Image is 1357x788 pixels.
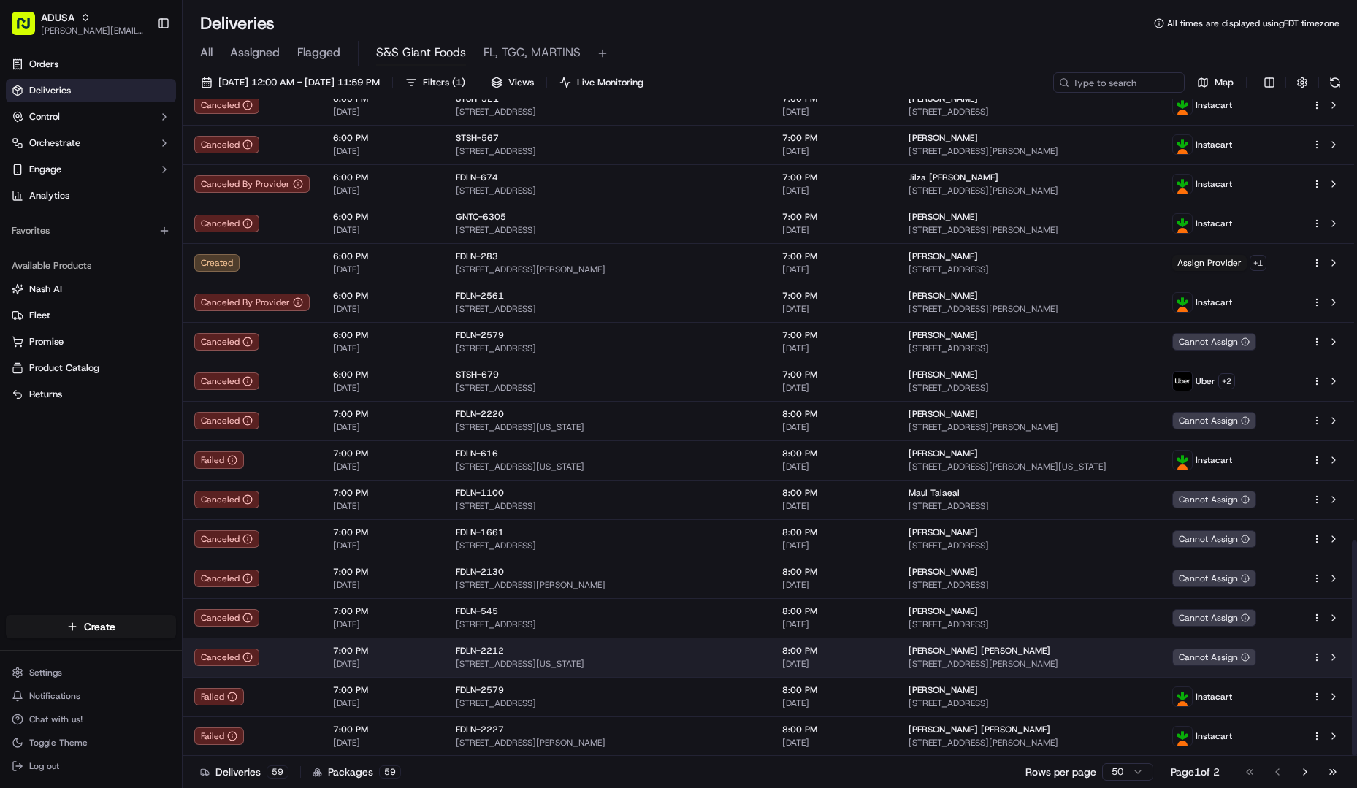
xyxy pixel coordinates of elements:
[1196,218,1232,229] span: Instacart
[29,760,59,772] span: Log out
[333,303,432,315] span: [DATE]
[29,690,80,702] span: Notifications
[456,605,498,617] span: FDLN-545
[456,106,759,118] span: [STREET_ADDRESS]
[456,264,759,275] span: [STREET_ADDRESS][PERSON_NAME]
[333,408,432,420] span: 7:00 PM
[333,132,432,144] span: 6:00 PM
[6,219,176,242] div: Favorites
[1173,372,1192,391] img: profile_uber_ahold_partner.png
[456,369,499,380] span: STSH-679
[6,53,176,76] a: Orders
[6,662,176,683] button: Settings
[29,737,88,749] span: Toggle Theme
[38,94,263,110] input: Got a question? Start typing here...
[782,605,885,617] span: 8:00 PM
[909,724,1050,735] span: [PERSON_NAME] [PERSON_NAME]
[456,540,759,551] span: [STREET_ADDRESS]
[1196,139,1232,150] span: Instacart
[456,619,759,630] span: [STREET_ADDRESS]
[194,294,310,311] button: Canceled By Provider
[1173,96,1192,115] img: profile_instacart_ahold_partner.png
[456,461,759,473] span: [STREET_ADDRESS][US_STATE]
[29,163,61,176] span: Engage
[29,388,62,401] span: Returns
[194,530,259,548] button: Canceled
[782,461,885,473] span: [DATE]
[909,421,1148,433] span: [STREET_ADDRESS][PERSON_NAME]
[909,566,978,578] span: [PERSON_NAME]
[782,527,885,538] span: 8:00 PM
[103,247,177,259] a: Powered byPylon
[333,106,432,118] span: [DATE]
[194,412,259,429] div: Canceled
[1196,730,1232,742] span: Instacart
[909,605,978,617] span: [PERSON_NAME]
[29,212,112,226] span: Knowledge Base
[333,290,432,302] span: 6:00 PM
[194,609,259,627] button: Canceled
[1196,178,1232,190] span: Instacart
[782,658,885,670] span: [DATE]
[909,290,978,302] span: [PERSON_NAME]
[194,215,259,232] button: Canceled
[456,343,759,354] span: [STREET_ADDRESS]
[194,727,244,745] div: Failed
[123,213,135,225] div: 💻
[1172,333,1256,351] button: Cannot Assign
[333,605,432,617] span: 7:00 PM
[84,619,115,634] span: Create
[782,343,885,354] span: [DATE]
[782,579,885,591] span: [DATE]
[909,684,978,696] span: [PERSON_NAME]
[1172,570,1256,587] button: Cannot Assign
[456,684,504,696] span: FDLN-2579
[333,211,432,223] span: 6:00 PM
[194,688,244,705] div: Failed
[909,619,1148,630] span: [STREET_ADDRESS]
[782,172,885,183] span: 7:00 PM
[909,172,998,183] span: Jilza [PERSON_NAME]
[333,264,432,275] span: [DATE]
[9,206,118,232] a: 📗Knowledge Base
[333,619,432,630] span: [DATE]
[194,96,259,114] div: Canceled
[333,527,432,538] span: 7:00 PM
[782,329,885,341] span: 7:00 PM
[6,105,176,129] button: Control
[423,76,465,89] span: Filters
[1173,214,1192,233] img: profile_instacart_ahold_partner.png
[194,136,259,153] button: Canceled
[6,383,176,406] button: Returns
[782,645,885,657] span: 8:00 PM
[12,388,170,401] a: Returns
[909,211,978,223] span: [PERSON_NAME]
[1025,765,1096,779] p: Rows per page
[782,421,885,433] span: [DATE]
[456,172,498,183] span: FDLN-674
[1171,765,1220,779] div: Page 1 of 2
[909,579,1148,591] span: [STREET_ADDRESS]
[909,737,1148,749] span: [STREET_ADDRESS][PERSON_NAME]
[313,765,401,779] div: Packages
[1173,687,1192,706] img: profile_instacart_ahold_partner.png
[1172,412,1256,429] button: Cannot Assign
[230,44,280,61] span: Assigned
[194,570,259,587] div: Canceled
[456,421,759,433] span: [STREET_ADDRESS][US_STATE]
[1172,255,1247,271] span: Assign Provider
[194,491,259,508] div: Canceled
[333,329,432,341] span: 6:00 PM
[1190,72,1240,93] button: Map
[6,356,176,380] button: Product Catalog
[6,709,176,730] button: Chat with us!
[456,408,504,420] span: FDLN-2220
[29,667,62,678] span: Settings
[909,448,978,459] span: [PERSON_NAME]
[456,658,759,670] span: [STREET_ADDRESS][US_STATE]
[267,765,288,779] div: 59
[376,44,466,61] span: S&S Giant Foods
[200,12,275,35] h1: Deliveries
[138,212,234,226] span: API Documentation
